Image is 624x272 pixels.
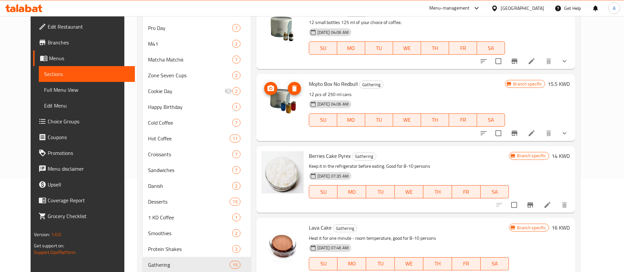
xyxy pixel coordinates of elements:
span: Lava Cake [309,223,332,233]
button: TH [421,113,449,127]
div: Protein Shakes2 [143,241,251,257]
span: 1 [233,104,240,110]
span: Hot Coffee [148,135,230,142]
div: Pro Day7 [143,20,251,36]
span: Berries Cake Pyrex [309,151,351,161]
a: Full Menu View [39,82,135,98]
span: TU [368,115,390,125]
button: SU [309,185,338,198]
span: 7 [233,25,240,31]
span: 15 [230,199,240,205]
a: Edit Menu [39,98,135,113]
a: Support.OpsPlatform [34,248,76,257]
div: 1 KD Coffee1 [143,210,251,225]
div: items [232,40,240,48]
span: Full Menu View [44,86,130,94]
span: 2 [233,88,240,94]
span: MO [340,43,362,53]
span: 2 [233,72,240,79]
div: items [230,261,240,269]
span: SA [483,187,507,197]
div: Desserts15 [143,194,251,210]
span: Coupons [48,133,130,141]
h6: 16 KWD [552,223,570,232]
span: 11 [230,136,240,142]
span: Get support on: [34,241,64,250]
h6: 15.5 KWD [548,79,570,88]
button: TU [365,113,393,127]
div: Protein Shakes [148,245,232,253]
button: SU [309,113,337,127]
span: 7 [233,120,240,126]
span: Gathering [360,81,383,88]
span: 1 [233,214,240,221]
span: Menus [49,54,130,62]
span: WE [397,187,421,197]
button: SA [481,185,509,198]
span: Select to update [491,126,505,140]
div: Croissants7 [143,146,251,162]
span: Cold Coffee [148,119,232,127]
a: Edit menu item [528,129,536,137]
div: Desserts [148,198,230,206]
button: WE [393,113,421,127]
button: SA [481,257,509,270]
div: Cookie Day [148,87,224,95]
span: Grocery Checklist [48,212,130,220]
button: TH [423,257,452,270]
span: SU [312,259,335,268]
span: TU [368,43,390,53]
span: Zone Seven Cups [148,71,232,79]
button: TH [421,41,449,55]
button: FR [452,257,481,270]
div: Matcha Matchiii7 [143,52,251,67]
span: SA [483,259,507,268]
div: Menu-management [429,4,470,12]
span: SU [312,115,335,125]
span: Select to update [507,198,521,212]
div: Gathering [352,153,376,161]
a: Edit menu item [528,57,536,65]
a: Promotions [33,145,135,161]
span: Version: [34,230,50,239]
a: Edit Restaurant [33,19,135,35]
span: 15 [230,262,240,268]
div: Happy Birthday1 [143,99,251,115]
div: Gathering [148,261,230,269]
h6: 14 KWD [552,151,570,161]
svg: Show Choices [561,57,568,65]
span: FR [455,259,478,268]
a: Choice Groups [33,113,135,129]
button: WE [395,185,423,198]
span: Croissants [148,150,232,158]
span: TH [424,43,446,53]
span: Pro Day [148,24,232,32]
a: Branches [33,35,135,50]
button: delete [557,197,572,213]
button: show more [557,53,572,69]
span: Branch specific [511,81,544,87]
span: 2 [233,246,240,252]
button: sort-choices [476,125,491,141]
span: Danish [148,182,232,190]
button: WE [393,41,421,55]
span: Menu disclaimer [48,165,130,173]
p: 12 small bottles 125 ml of your choice of coffee. [309,18,505,27]
button: SU [309,41,337,55]
button: FR [452,185,481,198]
span: WE [396,43,418,53]
button: TU [366,185,395,198]
span: 1.0.0 [51,230,62,239]
div: Matcha Matchiii [148,56,232,63]
a: Upsell [33,177,135,192]
img: Mojito Box No Redbull [262,79,304,121]
span: TU [369,187,392,197]
div: Smoothies [148,229,232,237]
a: Coverage Report [33,192,135,208]
span: Sandwiches [148,166,232,174]
div: Sandwiches7 [143,162,251,178]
